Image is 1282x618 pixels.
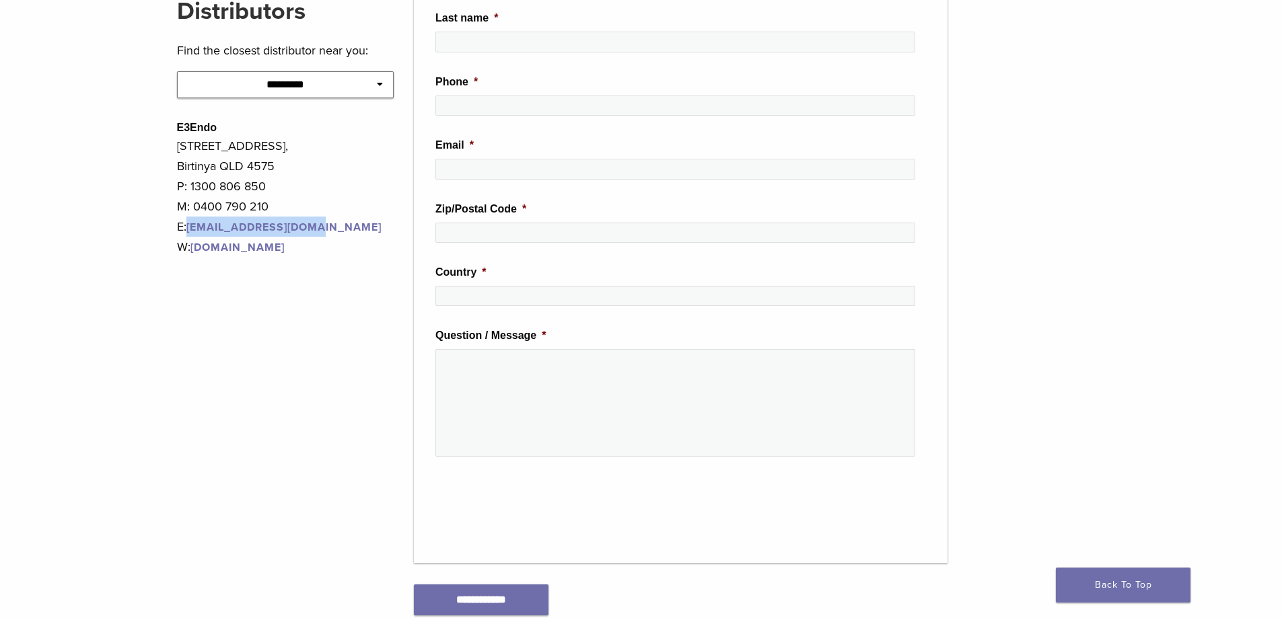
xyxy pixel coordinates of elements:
[177,176,394,257] p: P: 1300 806 850 M: 0400 790 210 E: W:
[190,241,285,254] a: [DOMAIN_NAME]
[1056,568,1190,603] a: Back To Top
[435,478,640,531] iframe: reCAPTCHA
[177,136,394,176] p: [STREET_ADDRESS], Birtinya QLD 4575
[435,139,474,153] label: Email
[177,122,217,133] strong: E3Endo
[435,266,487,280] label: Country
[435,202,526,217] label: Zip/Postal Code
[186,221,382,234] a: [EMAIL_ADDRESS][DOMAIN_NAME]
[435,11,498,26] label: Last name
[435,329,546,343] label: Question / Message
[177,40,394,61] p: Find the closest distributor near you:
[435,75,478,89] label: Phone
